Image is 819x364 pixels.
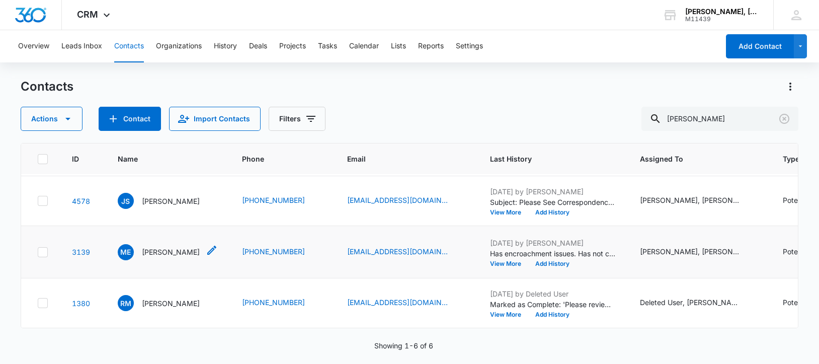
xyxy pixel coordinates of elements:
a: [EMAIL_ADDRESS][DOMAIN_NAME] [347,195,448,205]
button: Add Contact [726,34,794,58]
span: Phone [242,154,308,164]
div: Deleted User, [PERSON_NAME], [PERSON_NAME] [640,297,741,308]
button: Add History [528,209,577,215]
span: Name [118,154,203,164]
button: Add History [528,261,577,267]
div: Email - robertaaronmorris27@gmail.com - Select to Edit Field [347,297,466,309]
a: Navigate to contact details page for Robert Morris [72,299,90,308]
div: [PERSON_NAME], [PERSON_NAME], [PERSON_NAME] [640,246,741,257]
div: Name - Mitchell Eustice - Select to Edit Field [118,244,218,260]
span: Last History [490,154,601,164]
p: [PERSON_NAME] [142,298,200,309]
button: Import Contacts [169,107,261,131]
div: account name [685,8,759,16]
a: Navigate to contact details page for Johnnie Sanders [72,197,90,205]
button: Settings [456,30,483,62]
a: [PHONE_NUMBER] [242,297,305,308]
div: Email - proudfather1618@gmail.com - Select to Edit Field [347,195,466,207]
span: ME [118,244,134,260]
button: Add History [528,312,577,318]
button: Clear [776,111,792,127]
span: JS [118,193,134,209]
button: Tasks [318,30,337,62]
div: Phone - 423-280-8117 - Select to Edit Field [242,297,323,309]
button: Reports [418,30,444,62]
p: Has encroachment issues. Has not communicated with encroachers. Told him to contact at least the ... [490,248,616,259]
a: [PHONE_NUMBER] [242,246,305,257]
button: Add Contact [99,107,161,131]
span: Email [347,154,451,164]
button: Organizations [156,30,202,62]
a: [EMAIL_ADDRESS][DOMAIN_NAME] [347,246,448,257]
button: Contacts [114,30,144,62]
div: Name - Johnnie Sanders - Select to Edit Field [118,193,218,209]
div: [PERSON_NAME], [PERSON_NAME] [640,195,741,205]
p: [PERSON_NAME] [142,247,200,257]
div: Assigned To - John Cavett, Karen Lavrey, Preston Colling - Select to Edit Field [640,246,759,258]
button: View More [490,209,528,215]
div: Email - mitchelleusticeconstruction@yahoo.com - Select to Edit Field [347,246,466,258]
a: [PHONE_NUMBER] [242,195,305,205]
button: Leads Inbox [61,30,102,62]
div: Name - Robert Morris - Select to Edit Field [118,295,218,311]
button: Lists [391,30,406,62]
button: Deals [249,30,267,62]
p: Marked as Complete: 'Please review attached thank you letter to [PERSON_NAME]' ([DATE]) [490,299,616,310]
div: Phone - 225-221-4089 - Select to Edit Field [242,195,323,207]
div: Assigned To - Joshua Weiss, Rachel Teleis - Select to Edit Field [640,195,759,207]
button: Calendar [349,30,379,62]
p: [DATE] by [PERSON_NAME] [490,186,616,197]
div: Phone - 423-645-0905 - Select to Edit Field [242,246,323,258]
a: [EMAIL_ADDRESS][DOMAIN_NAME] [347,297,448,308]
div: account id [685,16,759,23]
button: View More [490,261,528,267]
a: Navigate to contact details page for Mitchell Eustice [72,248,90,256]
button: Projects [279,30,306,62]
h1: Contacts [21,79,73,94]
p: [PERSON_NAME] [142,196,200,206]
button: History [214,30,237,62]
p: Showing 1-6 of 6 [374,340,433,351]
button: Actions [782,79,798,95]
span: ID [72,154,79,164]
span: RM [118,295,134,311]
button: Overview [18,30,49,62]
p: [DATE] by Deleted User [490,288,616,299]
p: [DATE] by [PERSON_NAME] [490,238,616,248]
span: Assigned To [640,154,744,164]
p: Subject: Please See Correspondence from [PERSON_NAME] | [PERSON_NAME], [PERSON_NAME] & [PERSON_NA... [490,197,616,207]
button: Filters [269,107,325,131]
span: CRM [77,9,98,20]
button: Actions [21,107,83,131]
input: Search Contacts [641,107,798,131]
button: View More [490,312,528,318]
div: Assigned To - Deleted User, Nathaniel Goggans, Sorayah Kubba - Select to Edit Field [640,297,759,309]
